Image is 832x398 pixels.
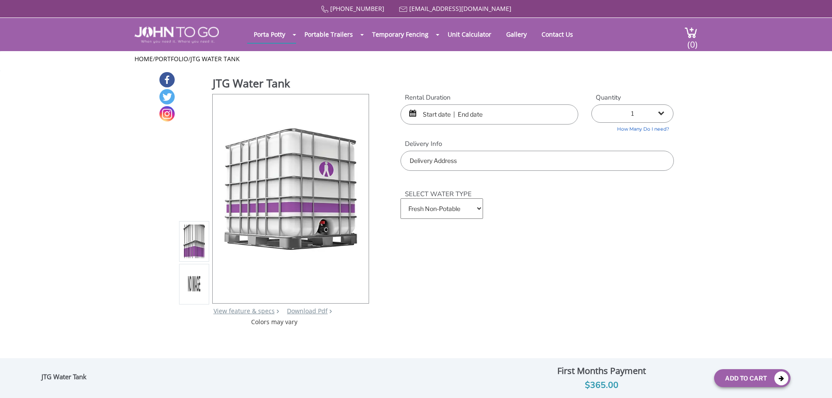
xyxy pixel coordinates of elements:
label: Quantity [591,93,673,102]
div: JTG Water Tank [41,373,91,384]
span: (0) [687,31,697,50]
label: Rental Duration [400,93,578,102]
a: Unit Calculator [441,26,498,43]
img: svg+xml;base64,PHN2ZyB4bWxucz0iaHR0cDovL3d3dy53My5vcmcvMjAwMC9zdmciIHdpZHRoPSIxNTAiIGhlaWdodD0iMT... [183,181,206,387]
img: right arrow icon [276,309,279,313]
img: cart a [684,27,697,38]
a: JTG Water Tank [190,55,240,63]
img: JOHN to go [135,27,219,43]
a: Portable Trailers [298,26,359,43]
a: Gallery [500,26,533,43]
a: Porta Potty [247,26,292,43]
input: Start date | End date [400,104,578,125]
img: Product [183,138,206,344]
a: Home [135,55,153,63]
a: [PHONE_NUMBER] [330,4,384,13]
div: Colors may vary [179,318,370,326]
a: Download Pdf [287,307,328,315]
ul: / / [135,55,697,63]
a: View feature & specs [214,307,275,315]
div: $365.00 [496,378,707,392]
a: Instagram [159,106,175,121]
a: [EMAIL_ADDRESS][DOMAIN_NAME] [409,4,511,13]
a: Twitter [159,89,175,104]
img: Call [321,6,328,13]
img: Mail [399,7,407,12]
a: How Many Do I need? [591,123,673,133]
a: Temporary Fencing [366,26,435,43]
a: Facebook [159,72,175,87]
img: Product [219,94,362,300]
img: chevron.png [329,309,332,313]
label: Delivery Info [400,139,673,149]
a: Portfolio [155,55,188,63]
h1: JTG Water Tank [213,76,370,93]
div: First Months Payment [496,363,707,378]
h3: SELECT WATER TYPE [400,180,673,198]
input: Delivery Address [400,151,673,171]
button: Add To Cart [714,369,791,387]
a: Contact Us [535,26,580,43]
